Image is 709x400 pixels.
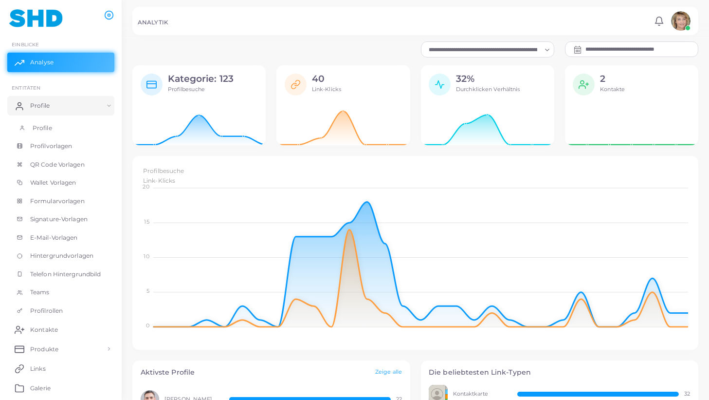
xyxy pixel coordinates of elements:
[375,368,402,377] a: Zeige alle
[141,368,195,377] h4: Aktivste Profile
[7,53,114,72] a: Analyse
[7,210,114,229] a: Signature-Vorlagen
[600,86,625,93] span: Kontakte
[12,85,40,91] span: ENTITÄTEN
[144,218,149,225] tspan: 15
[453,390,507,398] span: Kontaktkarte
[30,160,85,169] span: QR Code Vorlagen
[30,251,93,260] span: Hintergrundvorlagen
[9,9,63,27] img: Logo
[7,96,114,115] a: Profile
[33,124,52,133] span: Profile
[30,58,54,67] span: Analyse
[146,287,149,294] tspan: 5
[7,378,114,398] a: Galerie
[168,74,234,85] h2: Kategorie: 123
[30,142,73,151] span: Profilvorlagen
[312,86,341,93] span: Link-Klicks
[7,265,114,284] a: Telefon Hintergrundbild
[7,119,114,137] a: Profile
[168,86,205,93] span: Profilbesuche
[30,306,63,315] span: Profilrollen
[7,247,114,265] a: Hintergrundvorlagen
[429,368,691,377] h4: Die beliebtesten Link-Typen
[144,253,149,260] tspan: 10
[7,155,114,174] a: QR Code Vorlagen
[143,177,175,184] span: Link-Klicks
[143,167,184,174] span: Profilbesuche
[456,74,520,85] h2: 32%
[7,192,114,210] a: Formularvorlagen
[7,283,114,302] a: Teams
[138,19,168,26] h5: ANALYTIK
[30,288,50,297] span: Teams
[30,345,58,354] span: Produkte
[143,184,149,190] tspan: 20
[30,270,101,279] span: Telefon Hintergrundbild
[30,197,85,206] span: Formularvorlagen
[30,233,78,242] span: E-Mail-Vorlagen
[421,41,554,57] div: Suche nach Option
[7,359,114,378] a: Links
[684,390,690,398] span: 32
[7,229,114,247] a: E-Mail-Vorlagen
[30,101,50,110] span: Profile
[145,323,149,329] tspan: 0
[30,364,46,373] span: Links
[7,137,114,155] a: Profilvorlagen
[30,384,51,393] span: Galerie
[671,11,691,31] img: Avatar
[30,215,88,224] span: Signature-Vorlagen
[7,339,114,359] a: Produkte
[30,178,76,187] span: Wallet Vorlagen
[425,44,541,55] input: Suche nach Option
[30,325,58,334] span: Kontakte
[7,173,114,192] a: Wallet Vorlagen
[312,74,341,85] h2: 40
[7,302,114,320] a: Profilrollen
[456,86,520,93] span: Durchklicken Verhältnis
[600,74,625,85] h2: 2
[7,320,114,339] a: Kontakte
[668,11,693,31] a: Avatar
[12,41,39,47] span: EINBLICKE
